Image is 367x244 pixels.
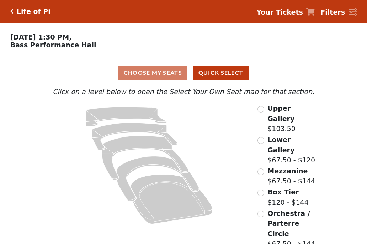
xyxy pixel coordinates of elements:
[267,135,316,165] label: $67.50 - $120
[267,167,308,175] span: Mezzanine
[267,104,294,123] span: Upper Gallery
[267,188,299,196] span: Box Tier
[51,87,316,97] p: Click on a level below to open the Select Your Own Seat map for that section.
[267,187,309,207] label: $120 - $144
[102,136,188,180] path: Mezzanine - Seats Available: 27
[320,8,345,16] strong: Filters
[86,107,167,126] path: Upper Gallery - Seats Available: 163
[92,123,178,150] path: Lower Gallery - Seats Available: 26
[256,7,315,17] a: Your Tickets
[267,136,294,154] span: Lower Gallery
[131,175,213,224] path: Orchestra / Parterre Circle - Seats Available: 22
[10,9,14,14] a: Click here to go back to filters
[17,7,50,16] h5: Life of Pi
[320,7,357,17] a: Filters
[267,209,310,238] span: Orchestra / Parterre Circle
[256,8,303,16] strong: Your Tickets
[116,156,199,201] path: Box Tier - Seats Available: 12
[267,103,316,134] label: $103.50
[193,66,249,80] button: Quick Select
[267,166,315,186] label: $67.50 - $144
